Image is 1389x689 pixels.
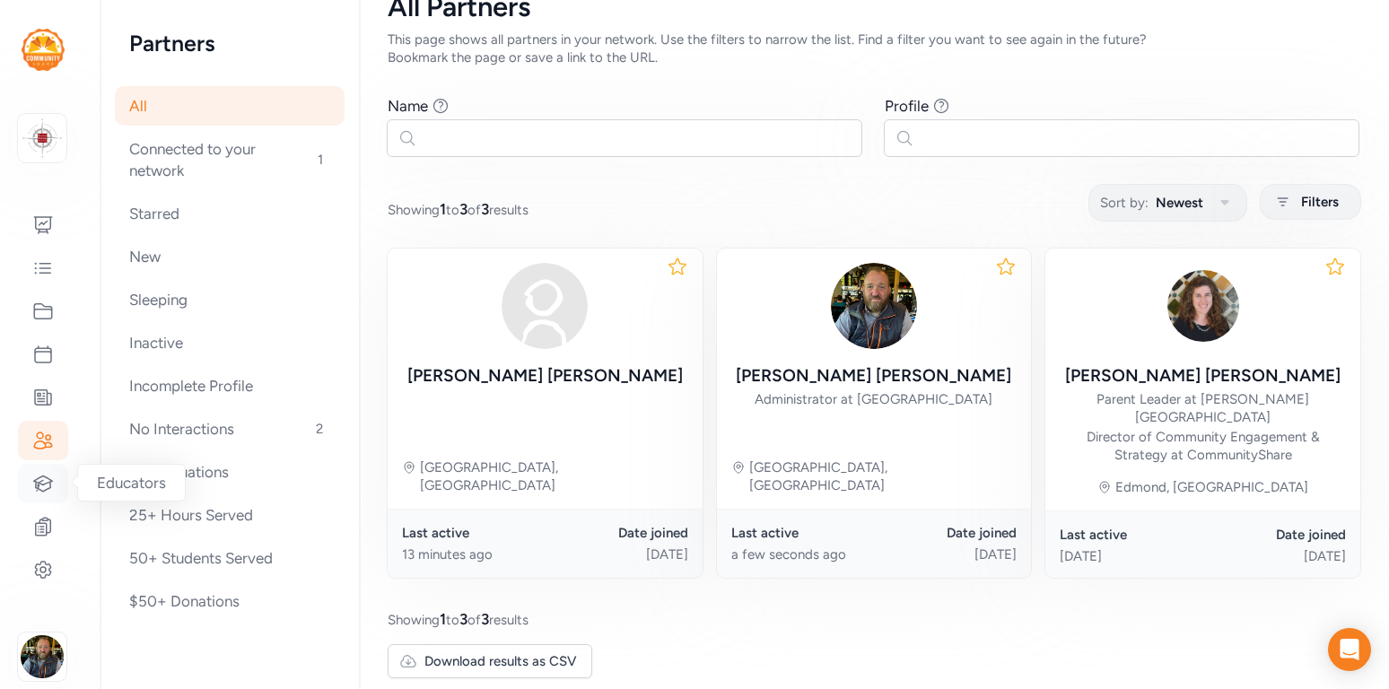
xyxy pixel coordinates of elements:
[1065,363,1341,388] div: [PERSON_NAME] [PERSON_NAME]
[22,118,62,158] img: logo
[388,644,592,678] button: Download results as CSV
[309,418,330,440] span: 2
[481,610,489,628] span: 3
[115,495,345,535] div: 25+ Hours Served
[502,263,588,349] img: avatar38fbb18c.svg
[731,524,874,542] div: Last active
[115,538,345,578] div: 50+ Students Served
[388,198,529,220] span: Showing to of results
[115,194,345,233] div: Starred
[115,129,345,190] div: Connected to your network
[402,524,545,542] div: Last active
[388,608,529,630] span: Showing to of results
[388,95,428,117] div: Name
[1203,526,1346,544] div: Date joined
[874,524,1017,542] div: Date joined
[1100,192,1149,214] span: Sort by:
[1301,191,1339,213] span: Filters
[1060,547,1202,565] div: [DATE]
[115,323,345,362] div: Inactive
[440,610,446,628] span: 1
[1060,390,1346,426] div: Parent Leader at [PERSON_NAME][GEOGRAPHIC_DATA]
[545,545,687,563] div: [DATE]
[831,263,917,349] img: 6zk4izn8ROGC0BpKjWRl
[115,409,345,449] div: No Interactions
[459,610,467,628] span: 3
[1160,263,1246,349] img: xHGhUblRSFqCpjepzwsd
[874,545,1017,563] div: [DATE]
[115,366,345,406] div: Incomplete Profile
[749,458,1018,494] div: [GEOGRAPHIC_DATA], [GEOGRAPHIC_DATA]
[22,29,65,71] img: logo
[115,581,345,621] div: $50+ Donations
[1060,526,1202,544] div: Last active
[545,524,687,542] div: Date joined
[115,452,345,492] div: 3+ Evaluations
[736,363,1011,388] div: [PERSON_NAME] [PERSON_NAME]
[1088,184,1247,222] button: Sort by:Newest
[115,237,345,276] div: New
[388,31,1192,66] div: This page shows all partners in your network. Use the filters to narrow the list. Find a filter y...
[129,29,330,57] h2: Partners
[481,200,489,218] span: 3
[731,545,874,563] div: a few seconds ago
[115,86,345,126] div: All
[407,363,683,388] div: [PERSON_NAME] [PERSON_NAME]
[402,545,545,563] div: 13 minutes ago
[885,95,929,117] div: Profile
[115,280,345,319] div: Sleeping
[1328,628,1371,671] div: Open Intercom Messenger
[310,149,330,170] span: 1
[1115,478,1308,496] div: Edmond, [GEOGRAPHIC_DATA]
[424,652,577,670] span: Download results as CSV
[420,458,688,494] div: [GEOGRAPHIC_DATA], [GEOGRAPHIC_DATA]
[440,200,446,218] span: 1
[1156,192,1203,214] span: Newest
[1060,428,1346,464] div: Director of Community Engagement & Strategy at CommunityShare
[755,390,992,408] div: Administrator at [GEOGRAPHIC_DATA]
[459,200,467,218] span: 3
[1203,547,1346,565] div: [DATE]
